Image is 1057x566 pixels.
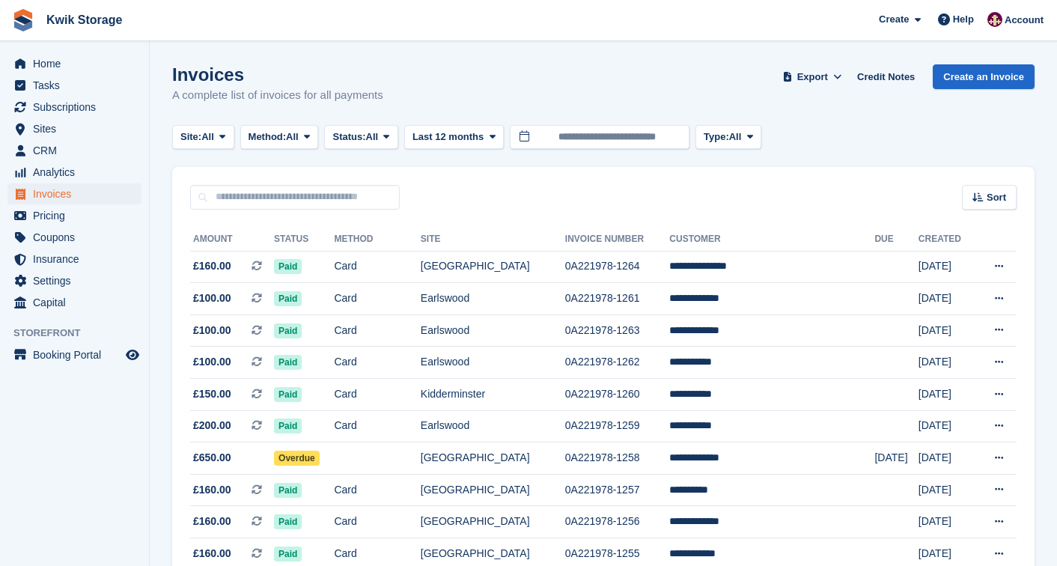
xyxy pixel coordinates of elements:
a: menu [7,97,141,118]
td: [DATE] [919,442,975,475]
td: 0A221978-1260 [565,379,670,411]
button: Status: All [324,125,397,150]
span: Storefront [13,326,149,341]
td: [GEOGRAPHIC_DATA] [421,442,565,475]
img: stora-icon-8386f47178a22dfd0bd8f6a31ec36ba5ce8667c1dd55bd0f319d3a0aa187defe.svg [12,9,34,31]
td: 0A221978-1257 [565,474,670,506]
span: Account [1005,13,1044,28]
span: All [201,130,214,144]
a: menu [7,344,141,365]
span: £160.00 [193,482,231,498]
td: [DATE] [919,474,975,506]
img: ellie tragonette [987,12,1002,27]
a: menu [7,75,141,96]
td: Earlswood [421,410,565,442]
td: Card [334,379,420,411]
a: Create an Invoice [933,64,1035,89]
span: All [729,130,742,144]
span: £100.00 [193,290,231,306]
button: Export [779,64,845,89]
span: Status: [332,130,365,144]
a: menu [7,227,141,248]
td: [GEOGRAPHIC_DATA] [421,506,565,538]
td: 0A221978-1263 [565,314,670,347]
span: Home [33,53,123,74]
td: [GEOGRAPHIC_DATA] [421,474,565,506]
span: £150.00 [193,386,231,402]
a: menu [7,183,141,204]
a: Credit Notes [851,64,921,89]
td: [DATE] [919,314,975,347]
a: menu [7,53,141,74]
td: [DATE] [919,506,975,538]
button: Site: All [172,125,234,150]
span: £160.00 [193,258,231,274]
th: Invoice Number [565,228,670,252]
span: Export [797,70,828,85]
td: [GEOGRAPHIC_DATA] [421,251,565,283]
span: Paid [274,387,302,402]
button: Last 12 months [404,125,504,150]
span: Paid [274,355,302,370]
span: All [286,130,299,144]
p: A complete list of invoices for all payments [172,87,383,104]
td: [DATE] [919,347,975,379]
th: Site [421,228,565,252]
td: [DATE] [919,251,975,283]
span: Tasks [33,75,123,96]
span: £160.00 [193,514,231,529]
td: 0A221978-1264 [565,251,670,283]
a: menu [7,140,141,161]
span: Pricing [33,205,123,226]
span: Paid [274,547,302,562]
td: [DATE] [919,410,975,442]
span: Paid [274,514,302,529]
td: Card [334,474,420,506]
span: £160.00 [193,546,231,562]
td: 0A221978-1261 [565,283,670,315]
span: Sites [33,118,123,139]
td: 0A221978-1258 [565,442,670,475]
td: Earlswood [421,347,565,379]
span: Capital [33,292,123,313]
span: Paid [274,259,302,274]
span: Paid [274,323,302,338]
td: [DATE] [919,283,975,315]
span: Type: [704,130,729,144]
span: Coupons [33,227,123,248]
th: Customer [669,228,874,252]
span: Booking Portal [33,344,123,365]
td: 0A221978-1256 [565,506,670,538]
a: menu [7,249,141,270]
span: Overdue [274,451,320,466]
span: CRM [33,140,123,161]
td: [DATE] [874,442,918,475]
span: All [366,130,379,144]
span: £650.00 [193,450,231,466]
span: Paid [274,419,302,433]
span: £100.00 [193,323,231,338]
span: Paid [274,483,302,498]
td: 0A221978-1262 [565,347,670,379]
td: Kidderminster [421,379,565,411]
span: Paid [274,291,302,306]
td: Earlswood [421,283,565,315]
th: Method [334,228,420,252]
th: Status [274,228,334,252]
td: Card [334,410,420,442]
span: £100.00 [193,354,231,370]
span: Method: [249,130,287,144]
span: Subscriptions [33,97,123,118]
a: menu [7,118,141,139]
span: Last 12 months [412,130,484,144]
span: Insurance [33,249,123,270]
td: [DATE] [919,379,975,411]
td: Earlswood [421,314,565,347]
th: Amount [190,228,274,252]
a: menu [7,162,141,183]
span: Analytics [33,162,123,183]
span: Settings [33,270,123,291]
td: Card [334,283,420,315]
td: Card [334,314,420,347]
a: menu [7,292,141,313]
